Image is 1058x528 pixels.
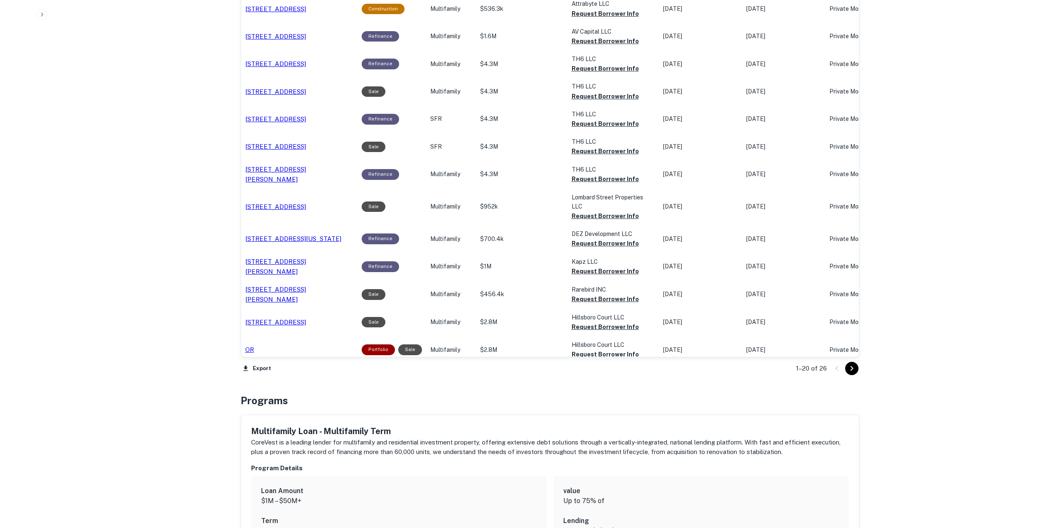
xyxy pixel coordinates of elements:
[746,346,821,354] p: [DATE]
[430,262,472,271] p: Multifamily
[480,142,563,151] p: $4.3M
[572,165,655,174] p: TH6 LLC
[829,235,896,243] p: Private Money
[362,317,385,327] div: Sale
[362,114,399,124] div: This loan purpose was for refinancing
[430,290,472,299] p: Multifamily
[362,201,385,212] div: Sale
[245,257,353,276] a: [STREET_ADDRESS][PERSON_NAME]
[362,169,399,179] div: This loan purpose was for refinancing
[430,32,472,41] p: Multifamily
[430,60,472,69] p: Multifamily
[261,496,537,506] p: $1M – $50M+
[245,114,353,124] a: [STREET_ADDRESS]
[245,59,306,69] p: [STREET_ADDRESS]
[746,235,821,243] p: [DATE]
[572,82,655,91] p: TH6 LLC
[829,262,896,271] p: Private Money
[480,87,563,96] p: $4.3M
[480,262,563,271] p: $1M
[480,318,563,327] p: $2.8M
[746,262,821,271] p: [DATE]
[572,313,655,322] p: Hillsboro Court LLC
[663,115,738,123] p: [DATE]
[245,4,353,14] a: [STREET_ADDRESS]
[829,318,896,327] p: Private Money
[572,27,655,36] p: AV Capital LLC
[480,60,563,69] p: $4.3M
[663,60,738,69] p: [DATE]
[480,115,563,123] p: $4.3M
[746,318,821,327] p: [DATE]
[829,115,896,123] p: Private Money
[663,235,738,243] p: [DATE]
[829,202,896,211] p: Private Money
[663,5,738,13] p: [DATE]
[563,496,839,506] p: Up to 75% of
[261,516,537,526] h6: Term
[362,344,395,355] div: This is a portfolio loan with 2 properties
[245,59,353,69] a: [STREET_ADDRESS]
[572,238,639,248] button: Request Borrower Info
[563,516,839,526] h6: Lending
[245,87,306,97] p: [STREET_ADDRESS]
[829,32,896,41] p: Private Money
[430,318,472,327] p: Multifamily
[362,59,399,69] div: This loan purpose was for refinancing
[480,170,563,179] p: $4.3M
[746,115,821,123] p: [DATE]
[572,211,639,221] button: Request Borrower Info
[572,322,639,332] button: Request Borrower Info
[572,91,639,101] button: Request Borrower Info
[430,5,472,13] p: Multifamily
[480,5,563,13] p: $536.3k
[362,86,385,97] div: Sale
[829,142,896,151] p: Private Money
[251,437,849,457] p: CoreVest is a leading lender for multifamily and residential investment property, offering extens...
[362,142,385,152] div: Sale
[829,346,896,354] p: Private Money
[663,346,738,354] p: [DATE]
[245,345,353,355] a: OR
[663,202,738,211] p: [DATE]
[430,115,472,123] p: SFR
[746,142,821,151] p: [DATE]
[430,346,472,354] p: Multifamily
[430,87,472,96] p: Multifamily
[430,170,472,179] p: Multifamily
[480,290,563,299] p: $456.4k
[430,235,472,243] p: Multifamily
[572,257,655,266] p: Kapz LLC
[480,235,563,243] p: $700.4k
[398,344,422,355] div: Sale
[572,119,639,129] button: Request Borrower Info
[663,170,738,179] p: [DATE]
[245,345,254,355] p: OR
[245,202,353,212] a: [STREET_ADDRESS]
[245,165,353,184] a: [STREET_ADDRESS][PERSON_NAME]
[572,9,639,19] button: Request Borrower Info
[245,285,353,304] a: [STREET_ADDRESS][PERSON_NAME]
[663,87,738,96] p: [DATE]
[746,290,821,299] p: [DATE]
[572,36,639,46] button: Request Borrower Info
[241,362,273,375] button: Export
[829,60,896,69] p: Private Money
[245,142,353,152] a: [STREET_ADDRESS]
[563,486,839,496] h6: value
[572,294,639,304] button: Request Borrower Info
[245,234,353,244] a: [STREET_ADDRESS][US_STATE]
[746,5,821,13] p: [DATE]
[572,285,655,294] p: Rarebird INC
[241,393,288,408] h4: Programs
[480,346,563,354] p: $2.8M
[245,87,353,97] a: [STREET_ADDRESS]
[663,318,738,327] p: [DATE]
[572,174,639,184] button: Request Borrower Info
[829,290,896,299] p: Private Money
[430,142,472,151] p: SFR
[572,193,655,211] p: Lombard Street Properties LLC
[251,425,849,437] h5: Multifamily Loan - Multifamily Term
